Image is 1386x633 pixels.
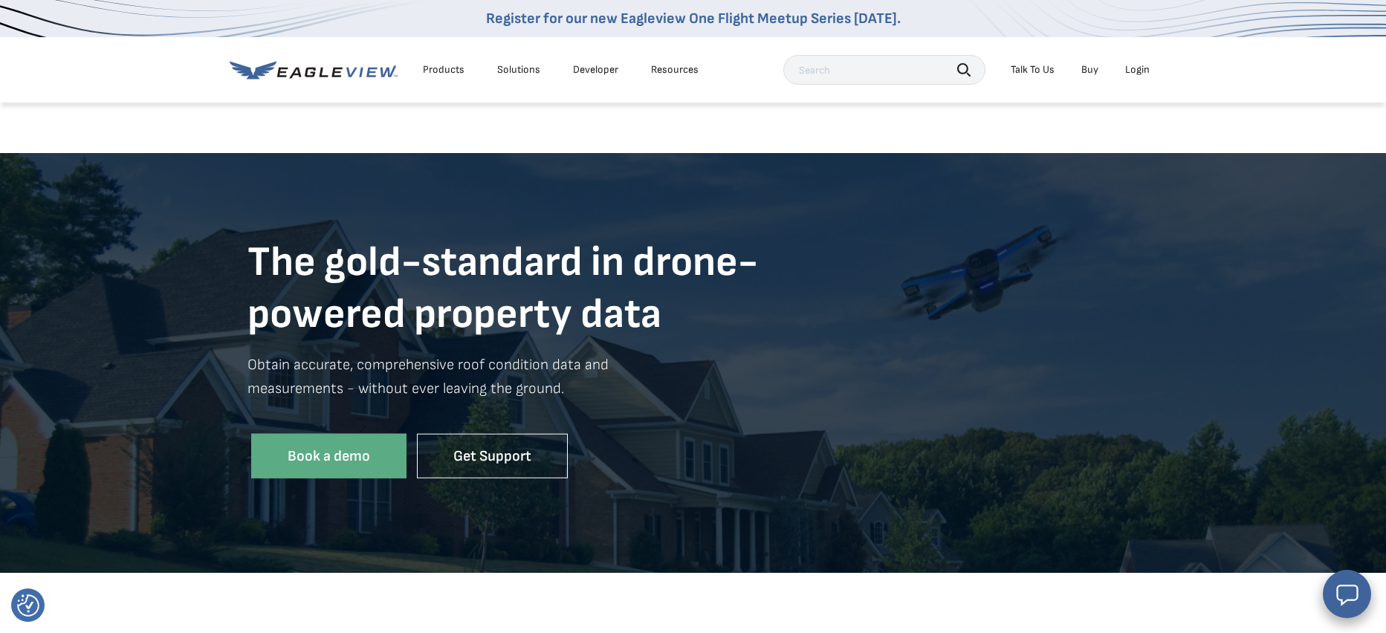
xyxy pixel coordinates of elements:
button: Consent Preferences [17,594,39,617]
a: Book a demo [251,433,407,478]
img: Revisit consent button [17,594,39,617]
a: Get Support [417,433,568,478]
a: Register for our new Eagleview One Flight Meetup Series [DATE]. [486,10,901,27]
div: Login [1125,63,1150,77]
input: Search [783,55,985,85]
a: Developer [573,63,618,77]
div: Products [423,63,464,77]
p: Obtain accurate, comprehensive roof condition data and measurements - without ever leaving the gr... [247,352,1139,422]
h1: The gold-standard in drone- powered property data [247,236,1139,340]
div: Resources [651,63,699,77]
div: Talk To Us [1011,63,1055,77]
div: Solutions [497,63,540,77]
button: Open chat window [1323,570,1371,618]
a: Buy [1081,63,1098,77]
